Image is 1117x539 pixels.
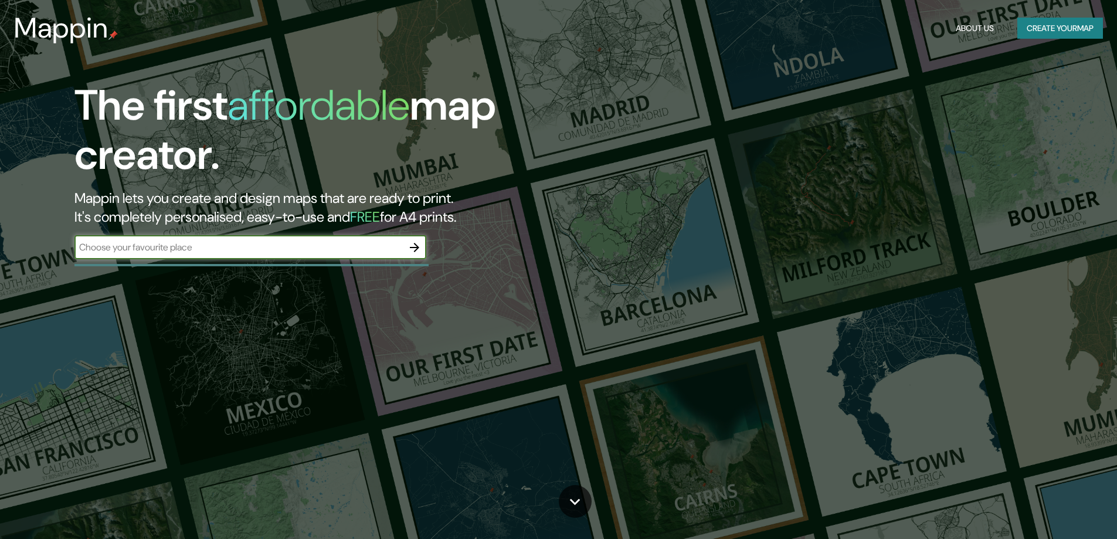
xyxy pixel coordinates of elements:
[108,30,118,40] img: mappin-pin
[228,78,410,133] h1: affordable
[74,189,633,226] h2: Mappin lets you create and design maps that are ready to print. It's completely personalised, eas...
[14,12,108,45] h3: Mappin
[74,240,403,254] input: Choose your favourite place
[74,81,633,189] h1: The first map creator.
[1017,18,1103,39] button: Create yourmap
[350,208,380,226] h5: FREE
[951,18,999,39] button: About Us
